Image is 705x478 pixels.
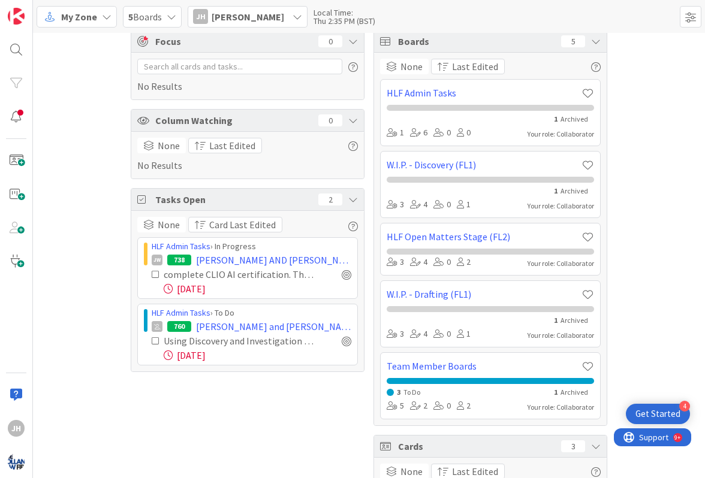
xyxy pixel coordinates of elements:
[554,114,558,123] span: 1
[158,217,180,232] span: None
[387,256,404,269] div: 3
[318,35,342,47] div: 0
[410,256,427,269] div: 4
[403,388,420,397] span: To Do
[137,59,342,74] input: Search all cards and tasks...
[387,198,404,211] div: 3
[152,241,210,252] a: HLF Admin Tasks
[457,256,471,269] div: 2
[8,8,25,25] img: Visit kanbanzone.com
[528,330,594,341] div: Your role: Collaborator
[155,113,312,128] span: Column Watching
[8,420,25,437] div: JH
[209,138,255,153] span: Last Edited
[561,388,588,397] span: Archived
[196,319,351,334] span: [PERSON_NAME] and [PERSON_NAME] Discovery Competencies training (one hour)
[387,158,582,172] a: W.I.P. - Discovery (FL1)
[137,59,358,93] div: No Results
[554,186,558,195] span: 1
[398,439,555,453] span: Cards
[128,11,133,23] b: 5
[152,255,162,265] div: JW
[314,17,375,25] div: Thu 2:35 PM (BST)
[387,229,582,244] a: HLF Open Matters Stage (FL2)
[164,267,315,282] div: complete CLIO AI certification. This has a lecture from Clearbrief as part of it.
[196,253,351,267] span: [PERSON_NAME] AND [PERSON_NAME] GET CLIO AI CERTIFIED
[387,359,582,373] a: Team Member Boards
[25,2,55,16] span: Support
[561,440,585,452] div: 3
[164,348,351,362] div: [DATE]
[155,34,309,49] span: Focus
[398,34,555,49] span: Boards
[61,10,97,24] span: My Zone
[193,9,208,24] div: JH
[561,35,585,47] div: 5
[188,138,262,153] button: Last Edited
[452,59,498,74] span: Last Edited
[626,404,690,424] div: Open Get Started checklist, remaining modules: 4
[561,316,588,325] span: Archived
[528,129,594,140] div: Your role: Collaborator
[164,282,351,296] div: [DATE]
[457,400,471,413] div: 2
[635,408,680,420] div: Get Started
[387,126,404,140] div: 1
[212,10,284,24] span: [PERSON_NAME]
[410,328,427,341] div: 4
[314,8,375,17] div: Local Time:
[318,114,342,126] div: 0
[410,198,427,211] div: 4
[397,388,400,397] span: 3
[457,198,471,211] div: 1
[561,114,588,123] span: Archived
[400,59,423,74] span: None
[528,258,594,269] div: Your role: Collaborator
[387,86,582,100] a: HLF Admin Tasks
[164,334,315,348] div: Using Discovery and Investigation Tools | Clio
[457,126,471,140] div: 0
[433,198,451,211] div: 0
[387,328,404,341] div: 3
[554,388,558,397] span: 1
[433,256,451,269] div: 0
[410,126,427,140] div: 6
[431,59,505,74] button: Last Edited
[152,240,351,253] div: › In Progress
[528,201,594,211] div: Your role: Collaborator
[188,217,282,232] button: Card Last Edited
[209,217,276,232] span: Card Last Edited
[457,328,471,341] div: 1
[410,400,427,413] div: 2
[167,321,191,332] div: 760
[152,307,210,318] a: HLF Admin Tasks
[433,126,451,140] div: 0
[155,192,312,207] span: Tasks Open
[137,138,358,173] div: No Results
[679,401,690,412] div: 4
[167,255,191,265] div: 738
[158,138,180,153] span: None
[152,307,351,319] div: › To Do
[318,193,342,205] div: 2
[433,328,451,341] div: 0
[387,287,582,301] a: W.I.P. - Drafting (FL1)
[128,10,162,24] span: Boards
[387,400,404,413] div: 5
[554,316,558,325] span: 1
[528,402,594,413] div: Your role: Collaborator
[433,400,451,413] div: 0
[61,5,67,14] div: 9+
[561,186,588,195] span: Archived
[8,453,25,470] img: avatar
